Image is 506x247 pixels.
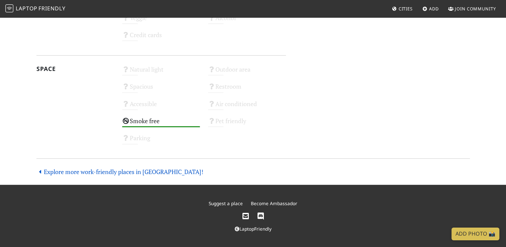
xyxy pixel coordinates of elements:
[118,98,204,115] div: Accessible
[429,6,439,12] span: Add
[204,12,290,29] div: Alcohol
[38,5,65,12] span: Friendly
[118,81,204,98] div: Spacious
[5,4,13,12] img: LaptopFriendly
[455,6,496,12] span: Join Community
[36,168,204,176] a: Explore more work-friendly places in [GEOGRAPHIC_DATA]!
[118,29,204,47] div: Credit cards
[235,226,272,232] a: LaptopFriendly
[118,64,204,81] div: Natural light
[251,200,297,207] a: Become Ambassador
[36,65,114,72] h2: Space
[204,64,290,81] div: Outdoor area
[204,115,290,133] div: Pet friendly
[204,98,290,115] div: Air conditioned
[389,3,415,15] a: Cities
[399,6,413,12] span: Cities
[445,3,499,15] a: Join Community
[118,133,204,150] div: Parking
[118,115,204,133] div: Smoke free
[204,81,290,98] div: Restroom
[209,200,243,207] a: Suggest a place
[118,12,204,29] div: Veggie
[16,5,37,12] span: Laptop
[5,3,66,15] a: LaptopFriendly LaptopFriendly
[420,3,441,15] a: Add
